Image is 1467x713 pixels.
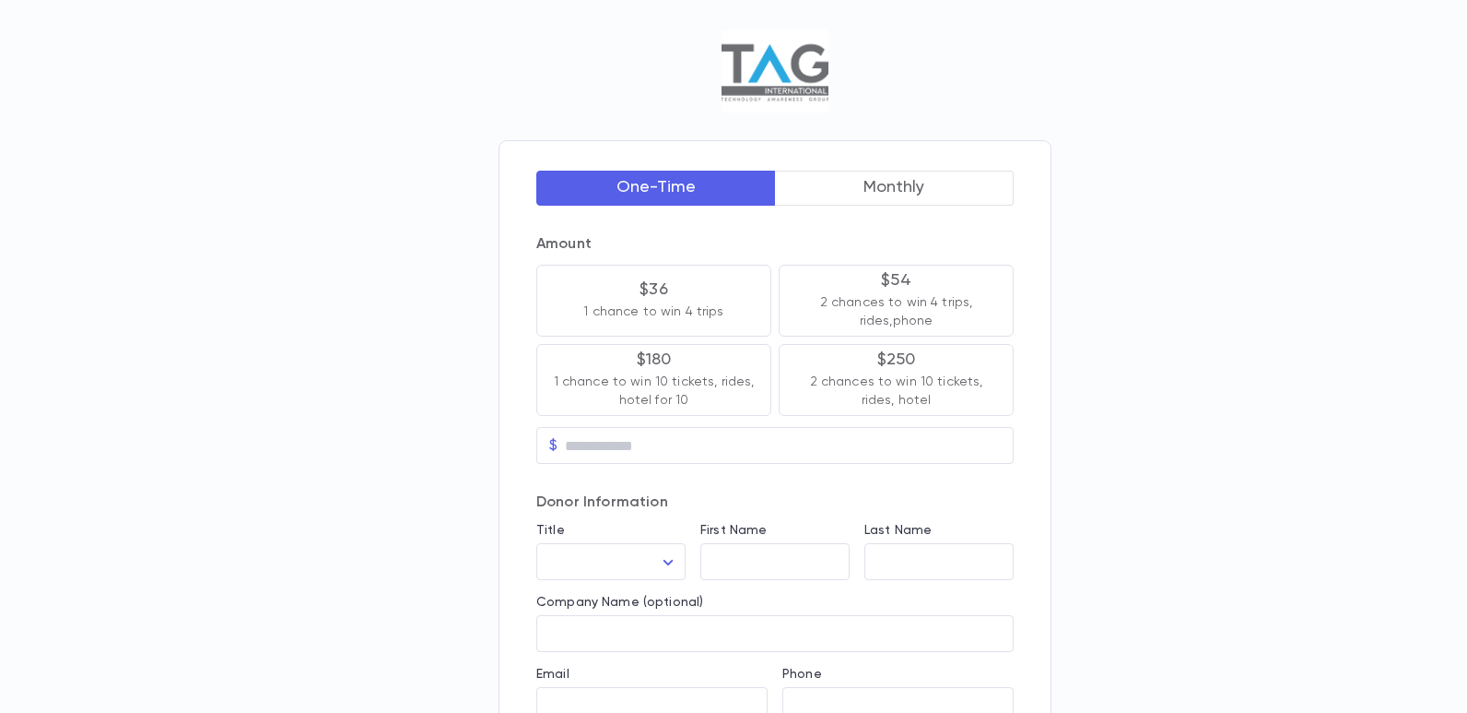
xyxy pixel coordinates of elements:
img: Logo [722,30,827,113]
button: $2502 chances to win 10 tickets, rides, hotel [779,344,1014,416]
label: Phone [782,667,822,682]
p: $250 [877,351,916,369]
button: Monthly [775,171,1015,206]
p: 1 chance to win 10 tickets, rides, hotel for 10 [552,373,756,410]
p: $36 [640,280,668,299]
button: $1801 chance to win 10 tickets, rides, hotel for 10 [536,344,771,416]
label: Email [536,667,569,682]
label: Company Name (optional) [536,595,703,610]
label: First Name [700,523,767,538]
p: 1 chance to win 4 trips [583,303,723,321]
p: $180 [637,351,672,369]
p: Amount [536,235,1014,254]
p: 2 chances to win 4 trips, rides,phone [794,293,998,330]
label: Last Name [864,523,932,538]
button: $361 chance to win 4 trips [536,265,771,337]
p: Donor Information [536,493,1014,512]
p: $54 [881,271,911,290]
button: $542 chances to win 4 trips, rides,phone [779,265,1014,337]
p: $ [549,436,557,455]
label: Title [536,523,565,538]
button: One-Time [536,171,776,206]
div: ​ [536,544,686,580]
p: 2 chances to win 10 tickets, rides, hotel [794,373,998,410]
